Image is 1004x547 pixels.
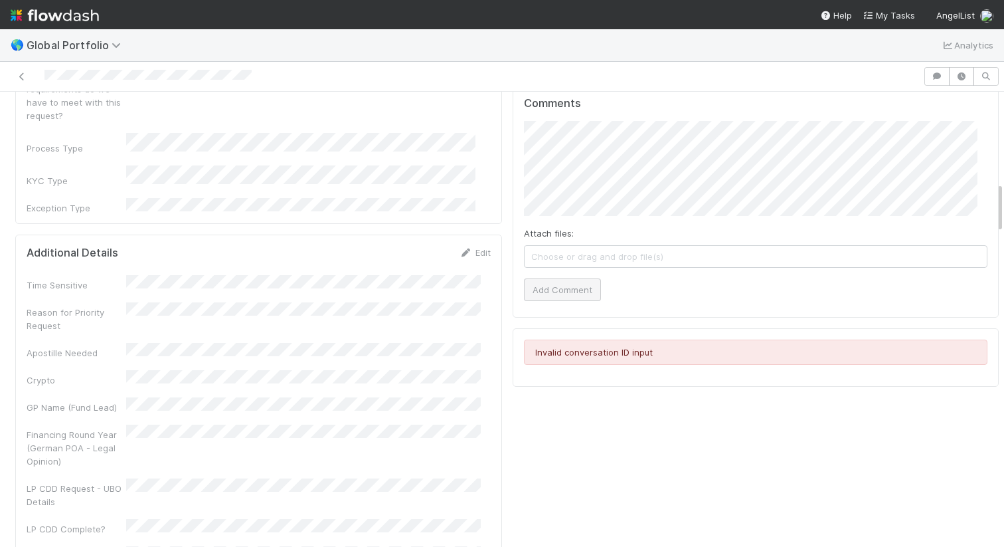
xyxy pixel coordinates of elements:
[27,401,126,414] div: GP Name (Fund Lead)
[980,9,993,23] img: avatar_c584de82-e924-47af-9431-5c284c40472a.png
[27,428,126,468] div: Financing Round Year (German POA - Legal Opinion)
[524,227,574,240] label: Attach files:
[27,201,126,215] div: Exception Type
[27,522,126,536] div: LP CDD Complete?
[941,37,993,53] a: Analytics
[27,346,126,360] div: Apostille Needed
[27,278,126,292] div: Time Sensitive
[863,10,915,21] span: My Tasks
[525,246,987,267] span: Choose or drag and drop file(s)
[524,340,988,365] div: Invalid conversation ID input
[11,39,24,51] span: 🌎
[27,174,126,187] div: KYC Type
[27,374,126,387] div: Crypto
[27,306,126,332] div: Reason for Priority Request
[27,247,118,260] h5: Additional Details
[460,247,491,258] a: Edit
[27,39,127,52] span: Global Portfolio
[27,142,126,155] div: Process Type
[936,10,975,21] span: AngelList
[27,69,126,122] div: Which country's requirements do we have to meet with this request?
[11,4,99,27] img: logo-inverted-e16ddd16eac7371096b0.svg
[27,482,126,508] div: LP CDD Request - UBO Details
[524,97,988,110] h5: Comments
[820,9,852,22] div: Help
[863,9,915,22] a: My Tasks
[524,278,601,301] button: Add Comment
